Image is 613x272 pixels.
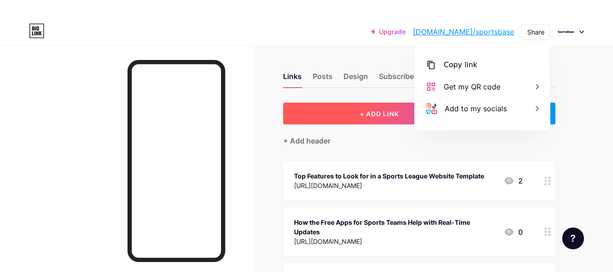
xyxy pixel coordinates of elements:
div: + Add header [283,135,330,146]
a: Upgrade [371,28,406,35]
div: Top Features to Look for in a Sports League Website Template [294,171,484,181]
div: Add to my socials [445,103,507,114]
div: 2 [504,175,523,186]
div: Design [343,71,368,87]
div: Copy link [444,59,477,70]
div: [URL][DOMAIN_NAME] [294,181,484,190]
div: How the Free Apps for Sports Teams Help with Real-Time Updates [294,218,496,237]
div: 0 [504,227,523,237]
div: Posts [313,71,333,87]
span: + ADD LINK [360,110,399,118]
div: Links [283,71,302,87]
div: Share [527,27,544,37]
div: Get my QR code [444,81,500,92]
a: [DOMAIN_NAME]/sportsbase [413,26,514,37]
div: [URL][DOMAIN_NAME] [294,237,496,246]
div: Subscribers [379,71,421,87]
button: + ADD LINK [283,103,476,124]
img: Sports Base [557,23,574,40]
